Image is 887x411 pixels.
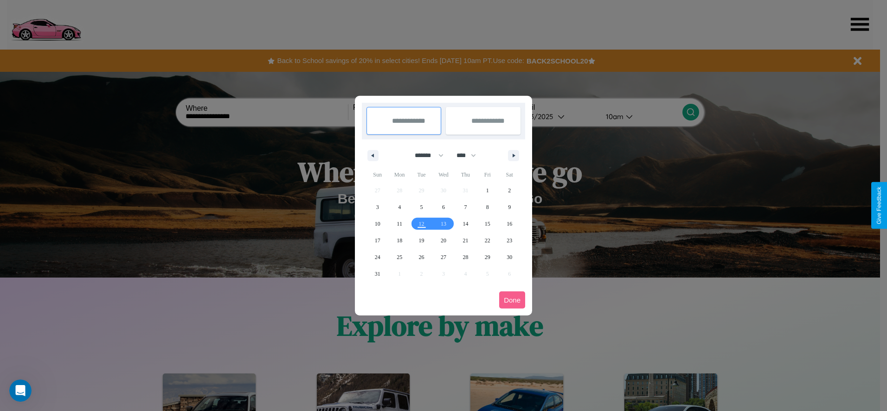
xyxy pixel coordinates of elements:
[463,249,468,266] span: 28
[476,249,498,266] button: 29
[464,199,467,215] span: 7
[411,249,432,266] button: 26
[366,199,388,215] button: 3
[419,215,424,232] span: 12
[419,249,424,266] span: 26
[398,199,401,215] span: 4
[388,215,410,232] button: 11
[499,291,525,309] button: Done
[411,167,432,182] span: Tue
[485,215,490,232] span: 15
[397,249,402,266] span: 25
[499,215,521,232] button: 16
[432,215,454,232] button: 13
[486,199,489,215] span: 8
[432,249,454,266] button: 27
[455,215,476,232] button: 14
[507,249,512,266] span: 30
[411,199,432,215] button: 5
[441,249,446,266] span: 27
[476,182,498,199] button: 1
[508,199,511,215] span: 9
[455,199,476,215] button: 7
[9,379,32,402] iframe: Intercom live chat
[375,232,380,249] span: 17
[375,215,380,232] span: 10
[455,167,476,182] span: Thu
[411,232,432,249] button: 19
[419,232,424,249] span: 19
[366,249,388,266] button: 24
[366,266,388,282] button: 31
[366,232,388,249] button: 17
[485,232,490,249] span: 22
[476,167,498,182] span: Fri
[486,182,489,199] span: 1
[397,215,402,232] span: 11
[499,232,521,249] button: 23
[397,232,402,249] span: 18
[388,249,410,266] button: 25
[376,199,379,215] span: 3
[366,215,388,232] button: 10
[499,199,521,215] button: 9
[508,182,511,199] span: 2
[388,199,410,215] button: 4
[432,232,454,249] button: 20
[485,249,490,266] span: 29
[455,249,476,266] button: 28
[432,199,454,215] button: 6
[432,167,454,182] span: Wed
[476,199,498,215] button: 8
[366,167,388,182] span: Sun
[388,167,410,182] span: Mon
[507,215,512,232] span: 16
[476,232,498,249] button: 22
[411,215,432,232] button: 12
[463,215,468,232] span: 14
[375,249,380,266] span: 24
[375,266,380,282] span: 31
[463,232,468,249] span: 21
[499,249,521,266] button: 30
[388,232,410,249] button: 18
[499,182,521,199] button: 2
[499,167,521,182] span: Sat
[476,215,498,232] button: 15
[455,232,476,249] button: 21
[442,199,445,215] span: 6
[507,232,512,249] span: 23
[441,232,446,249] span: 20
[441,215,446,232] span: 13
[876,187,882,224] div: Give Feedback
[420,199,423,215] span: 5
